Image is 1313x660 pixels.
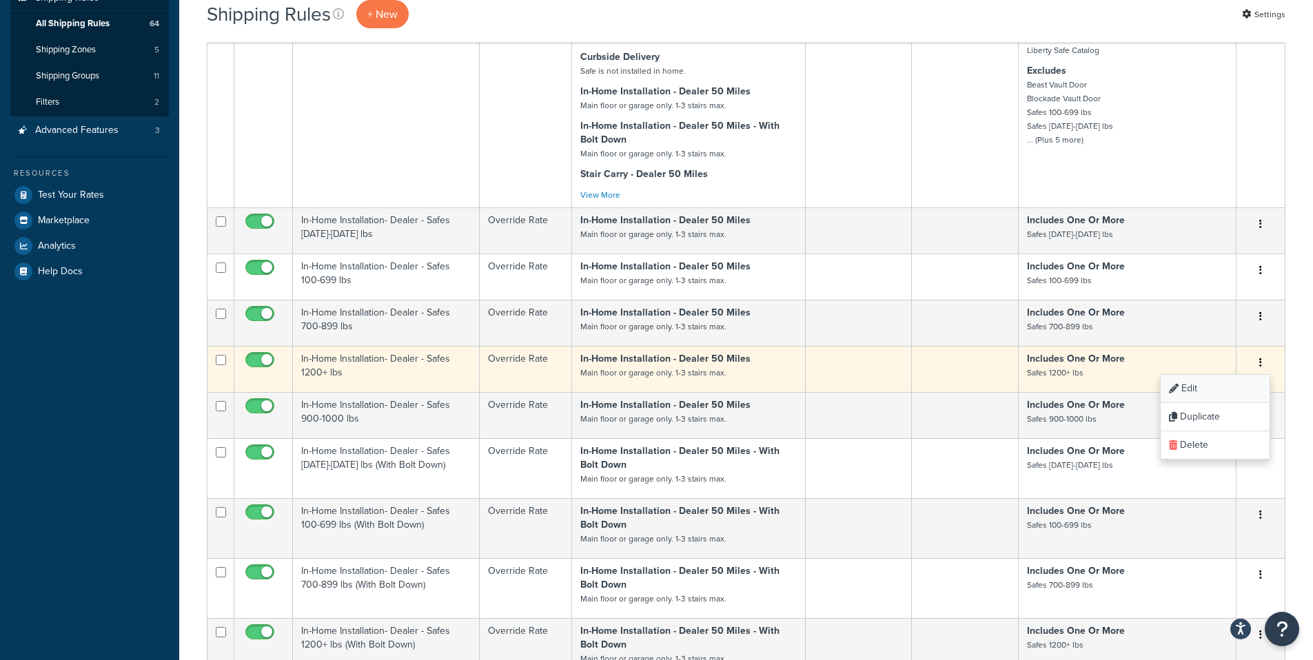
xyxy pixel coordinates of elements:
small: Safes 700-899 lbs [1027,579,1093,591]
a: Marketplace [10,208,169,233]
small: Main floor or garage only. 1-3 stairs max. [580,367,726,379]
small: Main floor or garage only. 1-3 stairs max. [580,592,726,605]
span: Advanced Features [35,125,119,136]
strong: In-Home Installation - Dealer 50 Miles [580,351,751,366]
li: Shipping Zones [10,37,169,63]
small: Main floor or garage only. 1-3 stairs max. [580,413,726,425]
small: Main floor or garage only. 1-3 stairs max. [580,228,726,240]
strong: In-Home Installation - Dealer 50 Miles - With Bolt Down [580,444,780,472]
strong: Includes One Or More [1027,444,1125,458]
a: Shipping Groups 11 [10,63,169,89]
small: Safes [DATE]-[DATE] lbs [1027,228,1113,240]
div: Resources [10,167,169,179]
a: View More [580,189,620,201]
strong: Includes One Or More [1027,398,1125,412]
strong: Includes One Or More [1027,564,1125,578]
span: Help Docs [38,266,83,278]
a: Analytics [10,234,169,258]
strong: Stair Carry - Dealer 50 Miles [580,167,708,181]
strong: Includes One Or More [1027,305,1125,320]
small: Main floor or garage only. 1-3 stairs max. [580,473,726,485]
td: In-Home Installation- Dealer - Safes 100-699 lbs (With Bolt Down) [293,498,480,558]
small: Safes 1200+ lbs [1027,367,1083,379]
button: Open Resource Center [1265,612,1299,646]
small: Safes 100-699 lbs [1027,519,1092,531]
li: Filters [10,90,169,115]
small: Safes 1200+ lbs [1027,639,1083,651]
span: 64 [150,18,159,30]
small: Main floor or garage only. 1-3 stairs max. [580,274,726,287]
li: Advanced Features [10,118,169,143]
small: Accessories and Handgun Vaults ... Liberty Safe Catalog [1027,30,1157,56]
strong: Includes One Or More [1027,623,1125,638]
td: In-Home Installation- Dealer - Safes [DATE]-[DATE] lbs (With Bolt Down) [293,438,480,498]
li: All Shipping Rules [10,11,169,37]
a: Delete [1161,431,1270,460]
small: Main floor or garage only. 1-3 stairs max. [580,320,726,333]
span: Test Your Rates [38,189,104,201]
a: Advanced Features 3 [10,118,169,143]
small: Safes 900-1000 lbs [1027,413,1097,425]
a: Shipping Zones 5 [10,37,169,63]
span: Shipping Zones [36,44,96,56]
strong: In-Home Installation - Dealer 50 Miles - With Bolt Down [580,118,780,147]
td: Override Rate [480,392,572,438]
strong: In-Home Installation - Dealer 50 Miles - With Bolt Down [580,504,780,532]
td: Accessory or Catalog Only Order [293,10,480,207]
a: All Shipping Rules 64 [10,11,169,37]
td: In-Home Installation- Dealer - Safes [DATE]-[DATE] lbs [293,207,480,254]
strong: In-Home Installation - Dealer 50 Miles [580,259,751,274]
span: Filters [36,96,59,108]
small: Main floor or garage only. 1-3 stairs max. [580,533,726,545]
strong: Curbside Delivery [580,50,660,64]
span: 5 [154,44,159,56]
small: Safe is not installed in home. [580,65,686,77]
span: 11 [154,70,159,82]
td: Override Rate [480,300,572,346]
span: Marketplace [38,215,90,227]
span: Shipping Groups [36,70,99,82]
td: In-Home Installation- Dealer - Safes 1200+ lbs [293,346,480,392]
strong: In-Home Installation - Dealer 50 Miles [580,84,751,99]
small: Main floor or garage only. 1-3 stairs max. [580,147,726,160]
span: Analytics [38,240,76,252]
td: In-Home Installation- Dealer - Safes 700-899 lbs [293,300,480,346]
strong: Excludes [1027,63,1066,78]
a: Help Docs [10,259,169,284]
strong: Includes One Or More [1027,213,1125,227]
strong: In-Home Installation - Dealer 50 Miles - With Bolt Down [580,564,780,592]
td: In-Home Installation- Dealer - Safes 100-699 lbs [293,254,480,300]
span: All Shipping Rules [36,18,110,30]
td: Override Rate [480,346,572,392]
td: Override Rate [480,438,572,498]
strong: Includes One Or More [1027,351,1125,366]
td: Override Rate [480,498,572,558]
strong: Includes One Or More [1027,259,1125,274]
strong: Includes One Or More [1027,504,1125,518]
small: Safes 700-899 lbs [1027,320,1093,333]
a: Settings [1242,5,1285,24]
strong: In-Home Installation - Dealer 50 Miles [580,213,751,227]
td: Override Rate [480,207,572,254]
strong: In-Home Installation - Dealer 50 Miles [580,305,751,320]
td: Override Rate [480,254,572,300]
small: Safes [DATE]-[DATE] lbs [1027,459,1113,471]
a: Duplicate [1161,403,1270,431]
small: Main floor or garage only. 1-3 stairs max. [580,99,726,112]
a: Filters 2 [10,90,169,115]
small: Beast Vault Door Blockade Vault Door Safes 100-699 lbs Safes [DATE]-[DATE] lbs ... (Plus 5 more) [1027,79,1113,146]
strong: In-Home Installation - Dealer 50 Miles [580,398,751,412]
a: Edit [1161,375,1270,403]
td: Override Rate [480,558,572,618]
li: Shipping Groups [10,63,169,89]
small: Safes 100-699 lbs [1027,274,1092,287]
span: 3 [155,125,160,136]
span: 2 [154,96,159,108]
td: Hide Methods [480,10,572,207]
td: In-Home Installation- Dealer - Safes 900-1000 lbs [293,392,480,438]
a: Test Your Rates [10,183,169,207]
